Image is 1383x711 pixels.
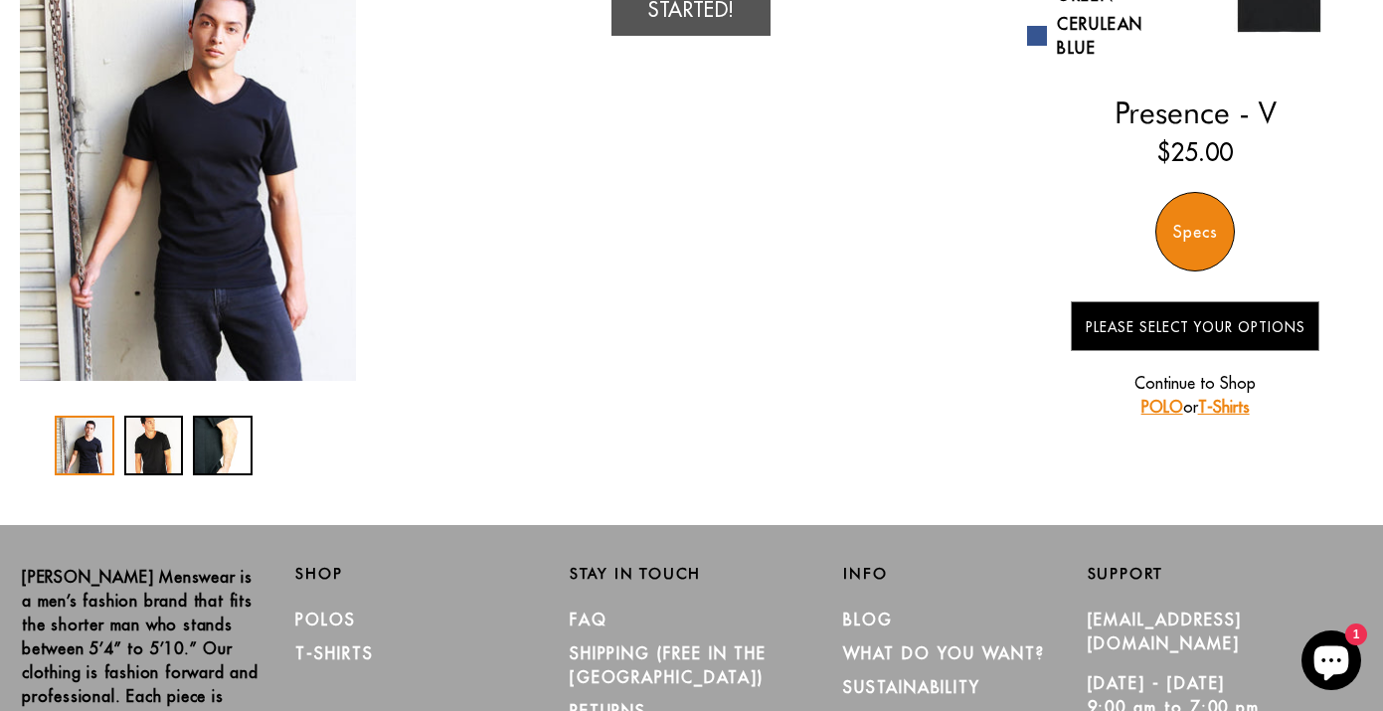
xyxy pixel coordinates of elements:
a: SHIPPING (Free in the [GEOGRAPHIC_DATA]) [570,643,767,687]
a: FAQ [570,610,607,629]
a: What Do You Want? [843,643,1045,663]
div: 1 / 3 [55,416,114,475]
button: Please Select Your Options [1071,301,1319,351]
h2: Presence - V [1027,94,1363,130]
ins: $25.00 [1157,134,1233,170]
h2: Support [1088,565,1361,583]
p: Continue to Shop or [1071,371,1319,419]
span: Please Select Your Options [1086,318,1305,336]
a: Sustainability [843,677,980,697]
h2: Info [843,565,1087,583]
a: [EMAIL_ADDRESS][DOMAIN_NAME] [1088,610,1243,653]
a: Blog [843,610,893,629]
a: POLO [1141,397,1183,417]
inbox-online-store-chat: Shopify online store chat [1296,630,1367,695]
div: Specs [1155,192,1235,271]
a: T-Shirts [1198,397,1250,417]
div: 3 / 3 [193,416,253,475]
h2: Shop [295,565,539,583]
a: Polos [295,610,356,629]
a: Cerulean Blue [1027,12,1180,60]
a: T-Shirts [295,643,373,663]
h2: Stay in Touch [570,565,813,583]
div: 2 / 3 [124,416,184,475]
